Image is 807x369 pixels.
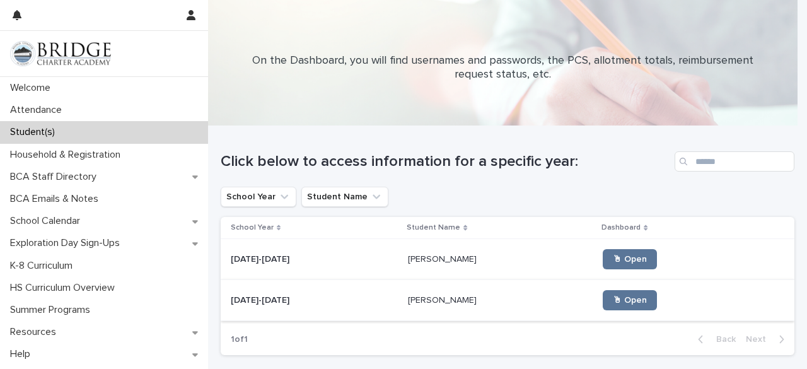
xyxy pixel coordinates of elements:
[221,239,794,280] tr: [DATE]-[DATE][DATE]-[DATE] [PERSON_NAME][PERSON_NAME] 🖱 Open
[5,126,65,138] p: Student(s)
[250,54,755,81] p: On the Dashboard, you will find usernames and passwords, the PCS, allotment totals, reimbursement...
[5,149,131,161] p: Household & Registration
[603,249,657,269] a: 🖱 Open
[5,348,40,360] p: Help
[688,334,741,345] button: Back
[407,221,460,235] p: Student Name
[231,252,292,265] p: [DATE]-[DATE]
[408,252,479,265] p: [PERSON_NAME]
[221,153,670,171] h1: Click below to access information for a specific year:
[5,282,125,294] p: HS Curriculum Overview
[675,151,794,172] input: Search
[5,260,83,272] p: K-8 Curriculum
[613,255,647,264] span: 🖱 Open
[301,187,388,207] button: Student Name
[221,187,296,207] button: School Year
[601,221,641,235] p: Dashboard
[603,290,657,310] a: 🖱 Open
[5,193,108,205] p: BCA Emails & Notes
[746,335,774,344] span: Next
[5,215,90,227] p: School Calendar
[5,104,72,116] p: Attendance
[5,171,107,183] p: BCA Staff Directory
[709,335,736,344] span: Back
[10,41,111,66] img: V1C1m3IdTEidaUdm9Hs0
[231,293,292,306] p: [DATE]-[DATE]
[613,296,647,305] span: 🖱 Open
[5,237,130,249] p: Exploration Day Sign-Ups
[5,304,100,316] p: Summer Programs
[5,326,66,338] p: Resources
[741,334,794,345] button: Next
[221,324,258,355] p: 1 of 1
[221,280,794,321] tr: [DATE]-[DATE][DATE]-[DATE] [PERSON_NAME][PERSON_NAME] 🖱 Open
[231,221,274,235] p: School Year
[408,293,479,306] p: [PERSON_NAME]
[5,82,61,94] p: Welcome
